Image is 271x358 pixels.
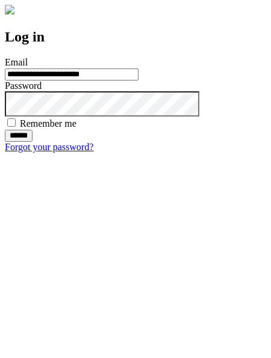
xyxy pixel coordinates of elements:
[20,118,76,129] label: Remember me
[5,80,42,91] label: Password
[5,29,266,45] h2: Log in
[5,57,28,67] label: Email
[5,5,14,14] img: logo-4e3dc11c47720685a147b03b5a06dd966a58ff35d612b21f08c02c0306f2b779.png
[5,142,93,152] a: Forgot your password?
